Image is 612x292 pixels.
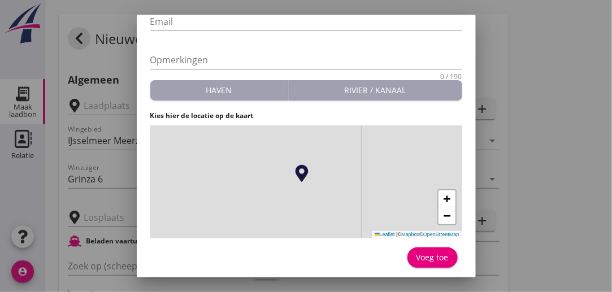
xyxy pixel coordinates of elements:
[439,207,455,224] a: Zoom out
[372,231,462,238] div: © ©
[396,232,397,237] span: |
[439,190,455,207] a: Zoom in
[150,80,289,101] button: Haven
[443,208,450,223] span: −
[155,84,284,96] div: Haven
[441,73,462,80] div: 0 / 190
[443,191,450,206] span: +
[416,251,449,263] div: Voeg toe
[293,84,458,96] div: Rivier / kanaal
[150,51,462,69] input: Opmerkingen
[407,247,458,268] button: Voeg toe
[401,232,419,237] a: Mapbox
[289,80,462,101] button: Rivier / kanaal
[293,165,310,182] img: Marker
[375,232,395,237] a: Leaflet
[150,12,462,30] input: Email
[150,111,462,121] h4: Kies hier de locatie op de kaart
[423,232,459,237] a: OpenStreetMap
